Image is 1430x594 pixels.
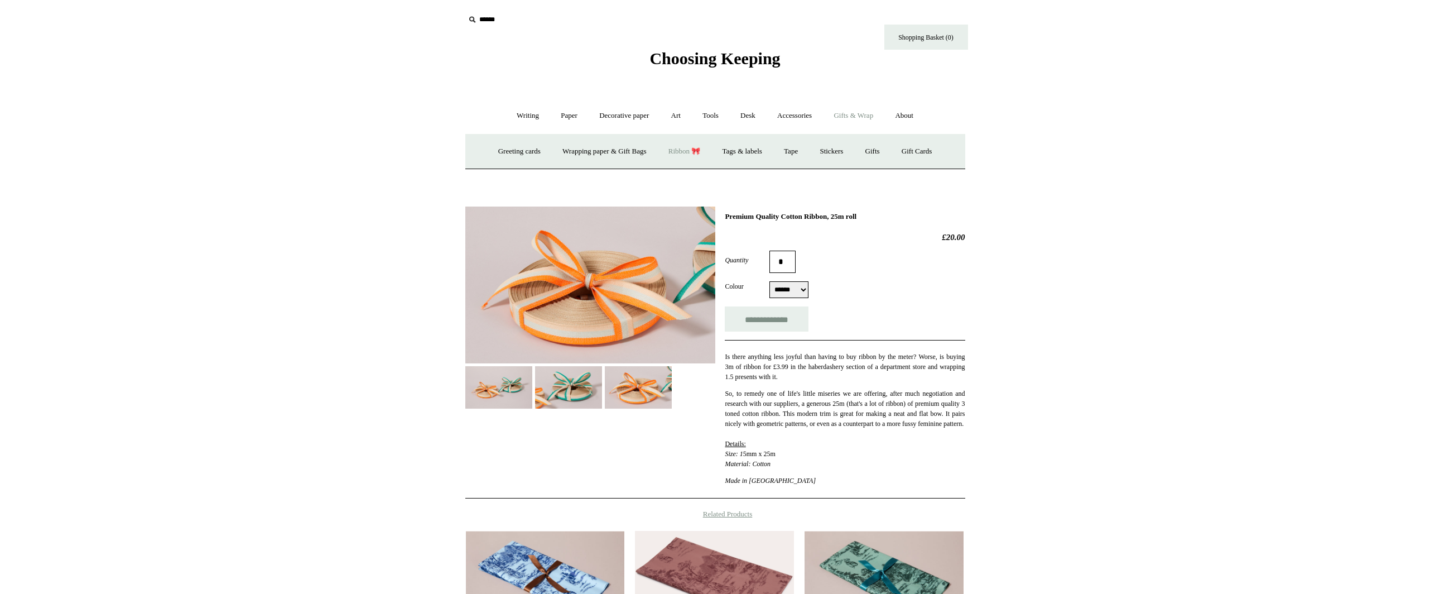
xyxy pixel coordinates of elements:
[725,281,769,291] label: Colour
[725,450,743,458] em: Size: 1
[725,477,816,485] em: Made in [GEOGRAPHIC_DATA]
[551,101,588,131] a: Paper
[767,101,822,131] a: Accessories
[465,207,715,363] img: Premium Quality Cotton Ribbon, 25m roll
[692,101,729,131] a: Tools
[535,366,602,408] img: Premium Quality Cotton Ribbon, 25m roll
[885,101,923,131] a: About
[725,352,965,382] p: Is there anything less joyful than having to buy ribbon by the meter? Worse, is buying 3m of ribb...
[725,460,771,468] em: Material: Cotton
[507,101,549,131] a: Writing
[649,49,780,68] span: Choosing Keeping
[810,137,853,166] a: Stickers
[774,137,808,166] a: Tape
[488,137,551,166] a: Greeting cards
[730,101,765,131] a: Desk
[712,137,772,166] a: Tags & labels
[725,255,769,265] label: Quantity
[725,212,965,221] h1: Premium Quality Cotton Ribbon, 25m roll
[824,101,883,131] a: Gifts & Wrap
[589,101,659,131] a: Decorative paper
[649,58,780,66] a: Choosing Keeping
[465,366,532,408] img: Premium Quality Cotton Ribbon, 25m roll
[552,137,656,166] a: Wrapping paper & Gift Bags
[892,137,942,166] a: Gift Cards
[658,137,711,166] a: Ribbon 🎀
[884,25,968,50] a: Shopping Basket (0)
[436,510,994,519] h4: Related Products
[661,101,691,131] a: Art
[725,440,745,448] span: Details:
[605,366,672,408] img: Premium Quality Cotton Ribbon, 25m roll
[855,137,890,166] a: Gifts
[725,232,965,242] h2: £20.00
[725,389,965,469] p: So, to remedy one of life's little miseries we are offering, after much negotiation and research ...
